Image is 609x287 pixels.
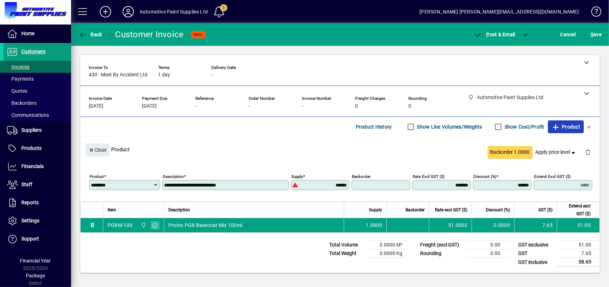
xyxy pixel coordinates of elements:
button: Backorder 1.0000 [488,146,533,159]
td: 0.0000 M³ [368,241,411,249]
span: [DATE] [89,103,103,109]
span: Financial Year [20,258,51,264]
span: Settings [21,218,39,223]
a: Staff [4,176,71,194]
span: 430 - Meet By Accident Ltd [89,72,147,78]
td: Total Volume [326,241,368,249]
span: Protec PGB Basecoat Mix 100ml [168,222,242,229]
td: GST [515,249,557,258]
span: Extend excl GST ($) [561,202,591,218]
mat-label: Extend excl GST ($) [534,174,571,179]
div: Customer Invoice [115,29,184,40]
span: Rate excl GST ($) [435,206,467,214]
span: Payments [7,76,34,82]
span: - [249,103,250,109]
span: - [195,103,197,109]
span: GST ($) [538,206,553,214]
span: Support [21,236,39,242]
span: Product [551,121,580,132]
a: Quotes [4,85,71,97]
span: 1.0000 [366,222,382,229]
td: 7.65 [557,249,600,258]
span: Automotive Paint Supplies Ltd [139,221,147,229]
span: Customers [21,49,45,54]
td: Rounding [417,249,466,258]
td: 58.65 [557,258,600,267]
span: S [591,32,593,37]
span: Staff [21,182,32,187]
span: - [302,103,303,109]
a: Reports [4,194,71,212]
button: Add [94,5,117,18]
button: Post & Email [471,28,519,41]
span: Product History [356,121,392,132]
mat-label: Description [163,174,184,179]
a: Suppliers [4,121,71,139]
span: Supply [369,206,382,214]
a: Communications [4,109,71,121]
td: 0.00 [466,249,509,258]
span: Invoices [7,64,29,70]
span: Quotes [7,88,27,94]
a: Support [4,230,71,248]
span: Backorder [406,206,425,214]
span: Package [26,273,45,278]
span: Discount (%) [486,206,510,214]
td: 51.00 [557,241,600,249]
span: Communications [7,112,49,118]
span: Suppliers [21,127,42,133]
button: Profile [117,5,140,18]
label: Show Cost/Profit [503,123,544,130]
a: Backorders [4,97,71,109]
mat-label: Supply [291,174,303,179]
div: Automotive Paint Supplies Ltd [140,6,208,17]
label: Show Line Volumes/Weights [416,123,482,130]
span: Item [108,206,116,214]
mat-label: Discount (%) [473,174,496,179]
td: Total Weight [326,249,368,258]
a: Products [4,140,71,157]
td: 0.0000 Kg [368,249,411,258]
a: Invoices [4,61,71,73]
td: 0.0000 [472,218,514,232]
span: Backorders [7,100,37,106]
span: ost & Email [474,32,515,37]
a: Financials [4,158,71,175]
td: 51.00 [557,218,599,232]
app-page-header-button: Close [84,146,112,153]
span: NEW [194,32,203,37]
button: Product History [353,120,395,133]
span: - [211,72,213,78]
td: Freight (excl GST) [417,241,466,249]
span: [DATE] [142,103,157,109]
mat-label: Rate excl GST ($) [413,174,445,179]
button: Delete [579,143,596,161]
span: P [486,32,490,37]
div: PGBM-100 [108,222,132,229]
td: GST exclusive [515,241,557,249]
span: 1 day [158,72,170,78]
a: Payments [4,73,71,85]
button: Back [77,28,104,41]
span: Description [168,206,190,214]
span: Cancel [560,29,576,40]
div: Product [80,136,600,162]
span: ave [591,29,602,40]
div: [PERSON_NAME] [PERSON_NAME][EMAIL_ADDRESS][DOMAIN_NAME] [419,6,579,17]
span: 0 [408,103,411,109]
mat-label: Product [89,174,104,179]
button: Product [548,120,584,133]
span: Home [21,31,34,36]
span: Products [21,145,42,151]
a: Home [4,25,71,43]
span: Financials [21,163,44,169]
span: Backorder 1.0000 [490,148,530,156]
button: Save [589,28,603,41]
span: Back [78,32,102,37]
span: Apply price level [535,148,577,156]
td: 0.00 [466,241,509,249]
span: Reports [21,200,39,205]
app-page-header-button: Back [71,28,110,41]
button: Cancel [559,28,578,41]
button: Apply price level [533,146,580,159]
